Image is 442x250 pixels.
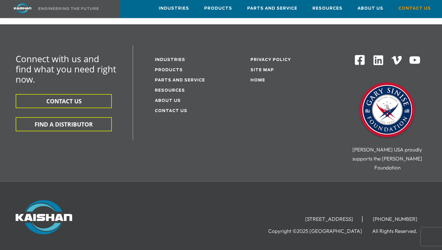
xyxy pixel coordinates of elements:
[16,117,112,131] button: FIND A DISTRIBUTOR
[204,0,232,17] a: Products
[354,54,365,66] img: Facebook
[16,94,112,108] button: CONTACT US
[204,5,232,12] span: Products
[16,53,116,85] span: Connect with us and find what you need right now.
[358,0,383,17] a: About Us
[155,99,181,103] a: About Us
[409,54,421,66] img: Youtube
[358,5,383,12] span: About Us
[159,5,189,12] span: Industries
[250,58,291,62] a: Privacy Policy
[250,68,274,72] a: Site Map
[268,228,371,234] li: Copyright ©2025 [GEOGRAPHIC_DATA]
[398,0,431,17] a: Contact Us
[364,216,426,222] li: [PHONE_NUMBER]
[398,5,431,12] span: Contact Us
[373,54,384,66] img: Linkedin
[247,5,297,12] span: Parts and Service
[250,78,265,82] a: Home
[372,228,426,234] li: All Rights Reserved.
[391,56,402,65] img: Vimeo
[159,0,189,17] a: Industries
[155,58,185,62] a: Industries
[155,109,187,113] a: Contact Us
[155,89,185,93] a: Resources
[16,200,72,234] img: Kaishan
[155,78,205,82] a: Parts and service
[312,0,342,17] a: Resources
[296,216,363,222] li: [STREET_ADDRESS]
[352,146,422,171] span: [PERSON_NAME] USA proudly supports the [PERSON_NAME] Foundation
[312,5,342,12] span: Resources
[357,81,417,141] img: Gary Sinise Foundation
[247,0,297,17] a: Parts and Service
[38,7,99,10] img: Engineering the future
[155,68,183,72] a: Products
